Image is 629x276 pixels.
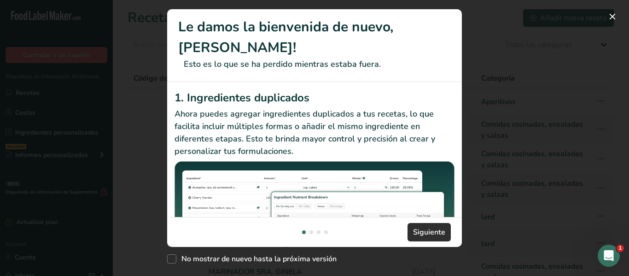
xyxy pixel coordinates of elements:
[175,89,454,106] h2: 1. Ingredientes duplicados
[598,245,620,267] iframe: Intercom live chat
[617,245,624,252] span: 1
[408,223,451,241] button: Siguiente
[175,161,454,266] img: Ingredientes duplicados
[178,58,451,70] p: Esto es lo que se ha perdido mientras estaba fuera.
[175,108,454,158] p: Ahora puedes agregar ingredientes duplicados a tus recetas, lo que facilita incluir múltiples for...
[178,17,451,58] h1: Le damos la bienvenida de nuevo, [PERSON_NAME]!
[413,227,445,238] span: Siguiente
[176,254,337,264] span: No mostrar de nuevo hasta la próxima versión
